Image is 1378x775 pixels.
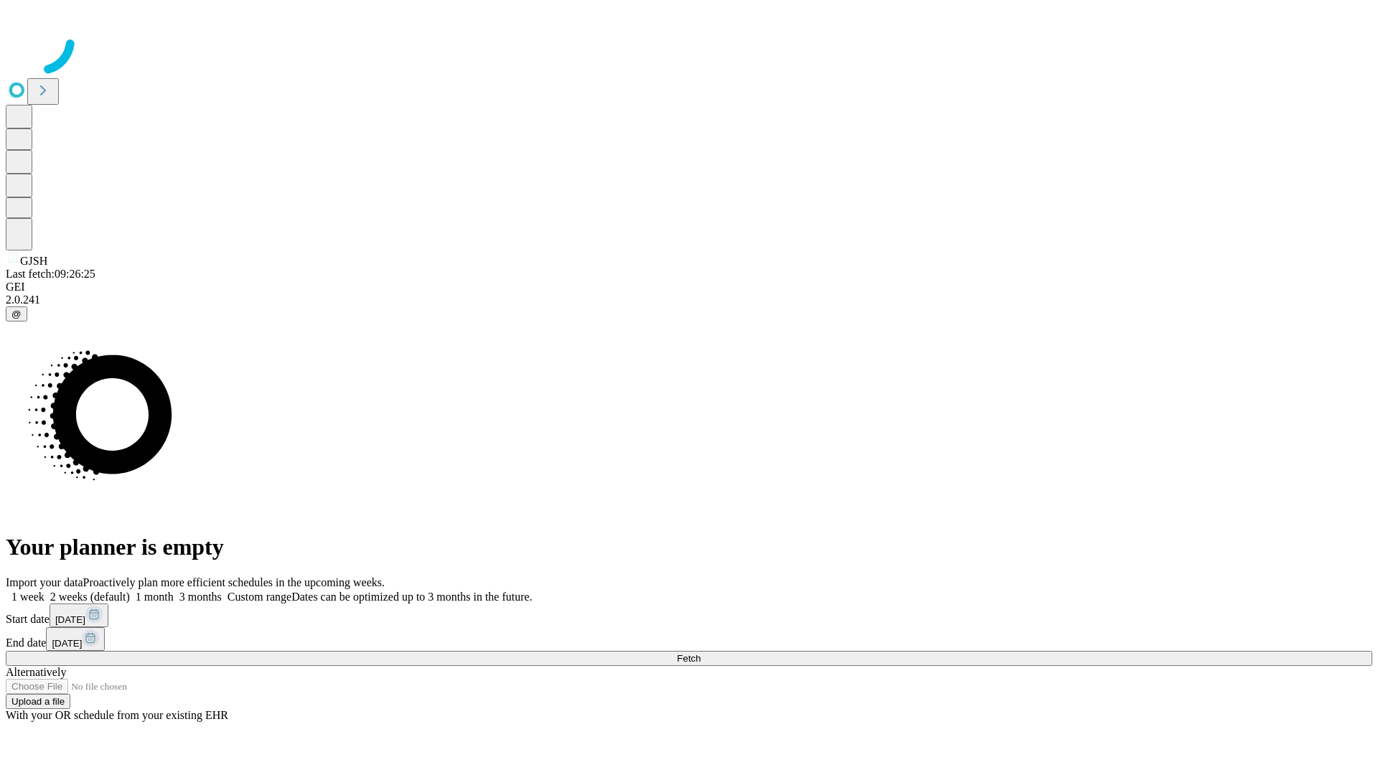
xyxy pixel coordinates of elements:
[228,591,291,603] span: Custom range
[83,576,385,588] span: Proactively plan more efficient schedules in the upcoming weeks.
[136,591,174,603] span: 1 month
[6,534,1372,560] h1: Your planner is empty
[6,293,1372,306] div: 2.0.241
[55,614,85,625] span: [DATE]
[52,638,82,649] span: [DATE]
[6,666,66,678] span: Alternatively
[6,281,1372,293] div: GEI
[50,591,130,603] span: 2 weeks (default)
[6,651,1372,666] button: Fetch
[50,603,108,627] button: [DATE]
[46,627,105,651] button: [DATE]
[11,309,22,319] span: @
[6,627,1372,651] div: End date
[6,576,83,588] span: Import your data
[6,709,228,721] span: With your OR schedule from your existing EHR
[6,306,27,321] button: @
[677,653,700,664] span: Fetch
[11,591,44,603] span: 1 week
[6,603,1372,627] div: Start date
[20,255,47,267] span: GJSH
[6,694,70,709] button: Upload a file
[6,268,95,280] span: Last fetch: 09:26:25
[291,591,532,603] span: Dates can be optimized up to 3 months in the future.
[179,591,222,603] span: 3 months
